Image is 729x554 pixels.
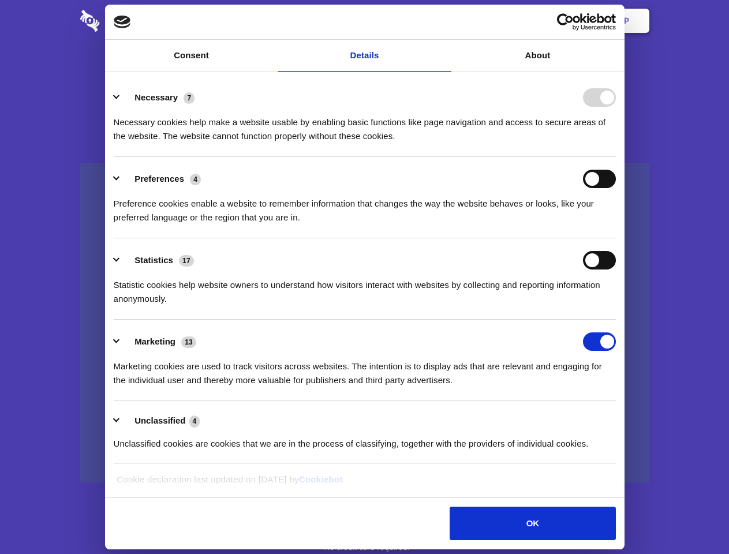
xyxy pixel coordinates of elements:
button: Unclassified (4) [114,414,207,428]
span: 4 [190,174,201,185]
a: Details [278,40,451,72]
label: Marketing [134,336,175,346]
a: Usercentrics Cookiebot - opens in a new window [515,13,616,31]
div: Preference cookies enable a website to remember information that changes the way the website beha... [114,188,616,224]
div: Unclassified cookies are cookies that we are in the process of classifying, together with the pro... [114,428,616,451]
div: Cookie declaration last updated on [DATE] by [108,473,621,495]
div: Necessary cookies help make a website usable by enabling basic functions like page navigation and... [114,107,616,143]
a: Login [524,3,574,39]
button: OK [450,507,615,540]
a: Pricing [339,3,389,39]
button: Marketing (13) [114,332,204,351]
a: Cookiebot [299,474,343,484]
span: 13 [181,336,196,348]
button: Necessary (7) [114,88,202,107]
a: Consent [105,40,278,72]
span: 17 [179,255,194,267]
span: 4 [189,415,200,427]
h4: Auto-redaction of sensitive data, encrypted data sharing and self-destructing private chats. Shar... [80,105,649,143]
label: Preferences [134,174,184,184]
a: Wistia video thumbnail [80,163,649,483]
a: About [451,40,625,72]
label: Statistics [134,255,173,265]
h1: Eliminate Slack Data Loss. [80,52,649,93]
img: logo [114,16,131,28]
a: Contact [468,3,521,39]
img: logo-wordmark-white-trans-d4663122ce5f474addd5e946df7df03e33cb6a1c49d2221995e7729f52c070b2.svg [80,10,179,32]
iframe: Drift Widget Chat Controller [671,496,715,540]
label: Necessary [134,92,178,102]
button: Statistics (17) [114,251,201,269]
div: Statistic cookies help website owners to understand how visitors interact with websites by collec... [114,269,616,306]
span: 7 [184,92,195,104]
div: Marketing cookies are used to track visitors across websites. The intention is to display ads tha... [114,351,616,387]
button: Preferences (4) [114,170,208,188]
